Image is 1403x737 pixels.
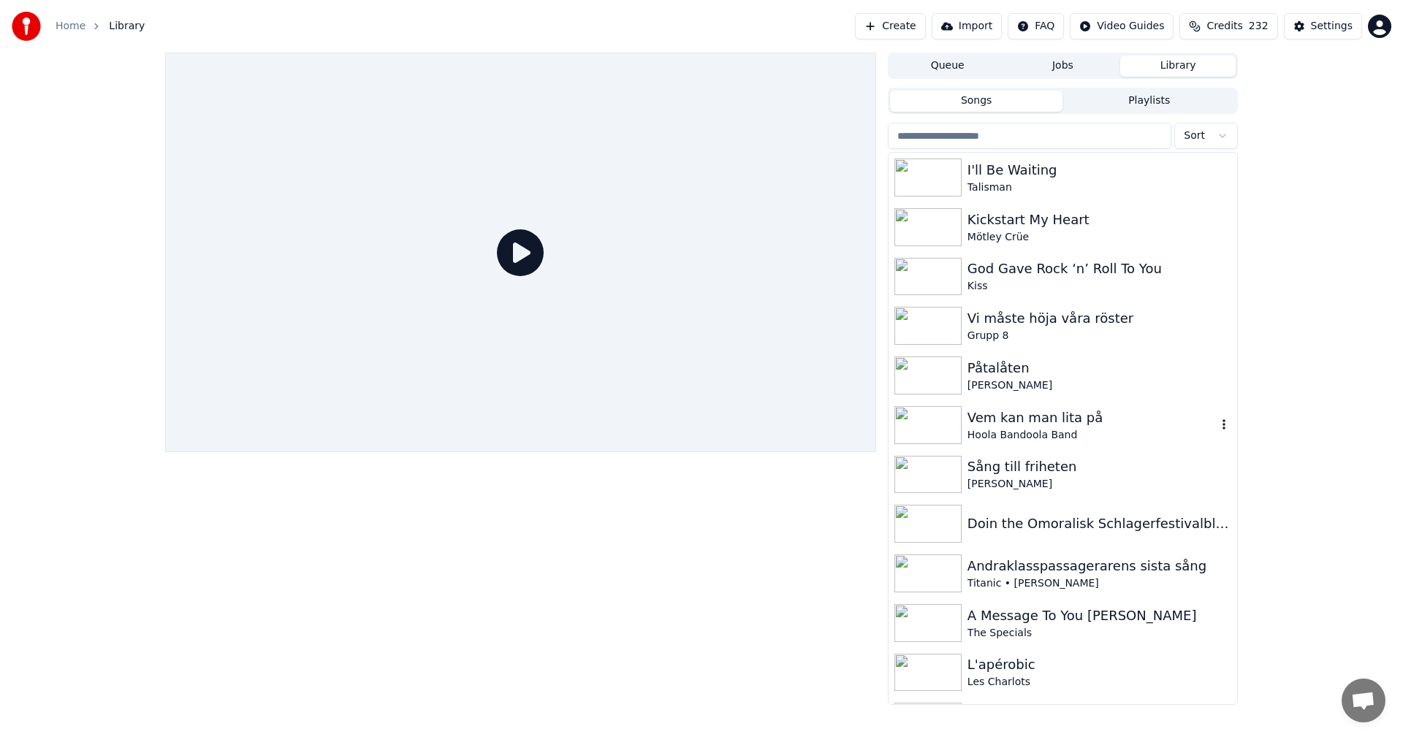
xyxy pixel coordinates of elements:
[967,513,1231,534] div: Doin the Omoralisk Schlagerfestivalblues
[1120,56,1236,77] button: Library
[967,308,1231,329] div: Vi måste höja våra röster
[967,576,1231,591] div: Titanic • [PERSON_NAME]
[1179,13,1277,39] button: Credits232
[967,329,1231,343] div: Grupp 8
[890,56,1005,77] button: Queue
[1249,19,1269,34] span: 232
[967,606,1231,626] div: A Message To You [PERSON_NAME]
[1311,19,1353,34] div: Settings
[967,358,1231,378] div: Påtalåten
[1184,129,1205,143] span: Sort
[1005,56,1121,77] button: Jobs
[967,675,1231,690] div: Les Charlots
[56,19,85,34] a: Home
[1284,13,1362,39] button: Settings
[1070,13,1174,39] button: Video Guides
[855,13,926,39] button: Create
[967,408,1217,428] div: Vem kan man lita på
[1342,679,1385,722] div: Öppna chatt
[967,230,1231,245] div: Mötley Crüe
[967,457,1231,477] div: Sång till friheten
[967,556,1231,576] div: Andraklasspassagerarens sista sång
[967,428,1217,443] div: Hoola Bandoola Band
[1062,91,1236,112] button: Playlists
[12,12,41,41] img: youka
[967,626,1231,641] div: The Specials
[967,378,1231,393] div: [PERSON_NAME]
[890,91,1063,112] button: Songs
[967,279,1231,294] div: Kiss
[1008,13,1064,39] button: FAQ
[56,19,145,34] nav: breadcrumb
[932,13,1002,39] button: Import
[967,160,1231,180] div: I'll Be Waiting
[967,654,1231,675] div: L'apérobic
[967,259,1231,279] div: God Gave Rock ‘n’ Roll To You
[967,180,1231,195] div: Talisman
[109,19,145,34] span: Library
[967,210,1231,230] div: Kickstart My Heart
[1206,19,1242,34] span: Credits
[967,477,1231,492] div: [PERSON_NAME]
